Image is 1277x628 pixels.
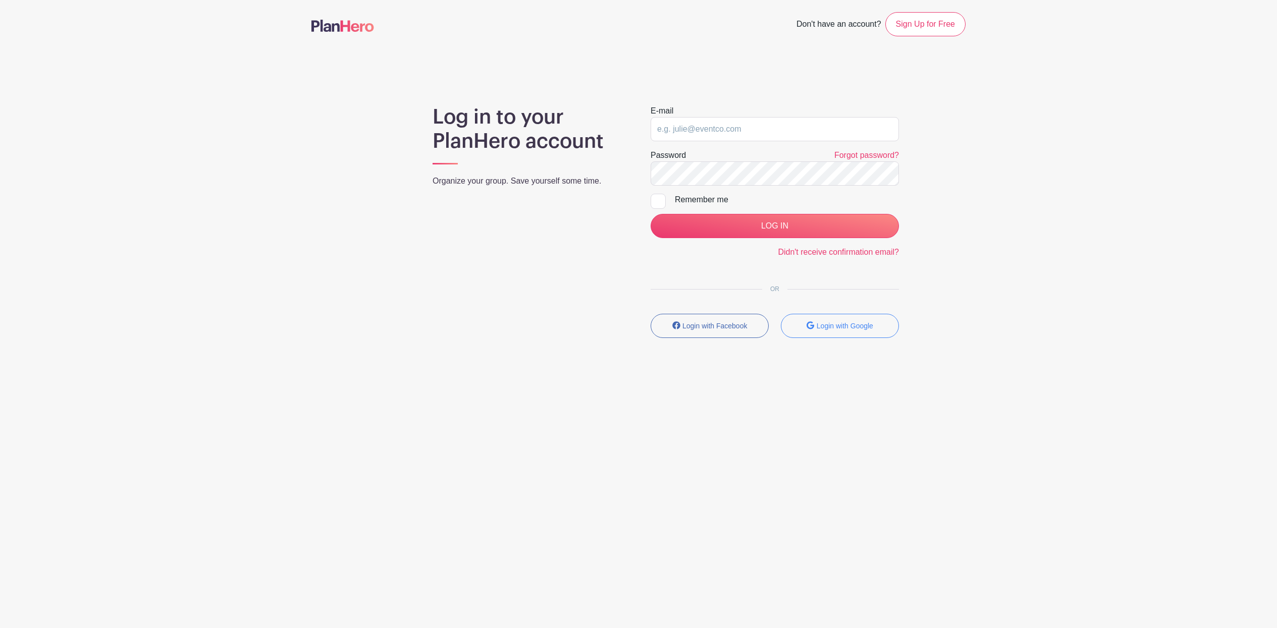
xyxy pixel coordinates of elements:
[817,322,873,330] small: Login with Google
[651,314,769,338] button: Login with Facebook
[651,149,686,161] label: Password
[433,175,626,187] p: Organize your group. Save yourself some time.
[311,20,374,32] img: logo-507f7623f17ff9eddc593b1ce0a138ce2505c220e1c5a4e2b4648c50719b7d32.svg
[885,12,966,36] a: Sign Up for Free
[651,105,673,117] label: E-mail
[834,151,899,159] a: Forgot password?
[762,286,787,293] span: OR
[675,194,899,206] div: Remember me
[778,248,899,256] a: Didn't receive confirmation email?
[433,105,626,153] h1: Log in to your PlanHero account
[796,14,881,36] span: Don't have an account?
[781,314,899,338] button: Login with Google
[651,117,899,141] input: e.g. julie@eventco.com
[682,322,747,330] small: Login with Facebook
[651,214,899,238] input: LOG IN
